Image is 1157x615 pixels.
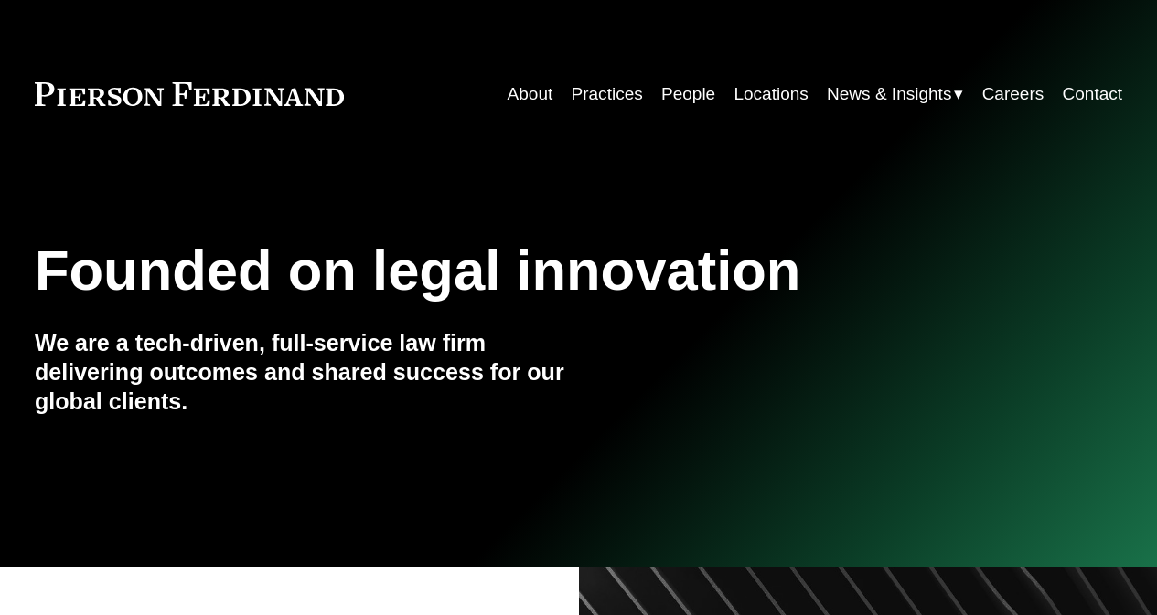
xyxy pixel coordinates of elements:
[35,239,941,302] h1: Founded on legal innovation
[734,77,808,111] a: Locations
[827,79,951,110] span: News & Insights
[35,329,579,417] h4: We are a tech-driven, full-service law firm delivering outcomes and shared success for our global...
[1063,77,1123,111] a: Contact
[508,77,553,111] a: About
[827,77,963,111] a: folder dropdown
[572,77,643,111] a: Practices
[982,77,1045,111] a: Careers
[661,77,715,111] a: People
